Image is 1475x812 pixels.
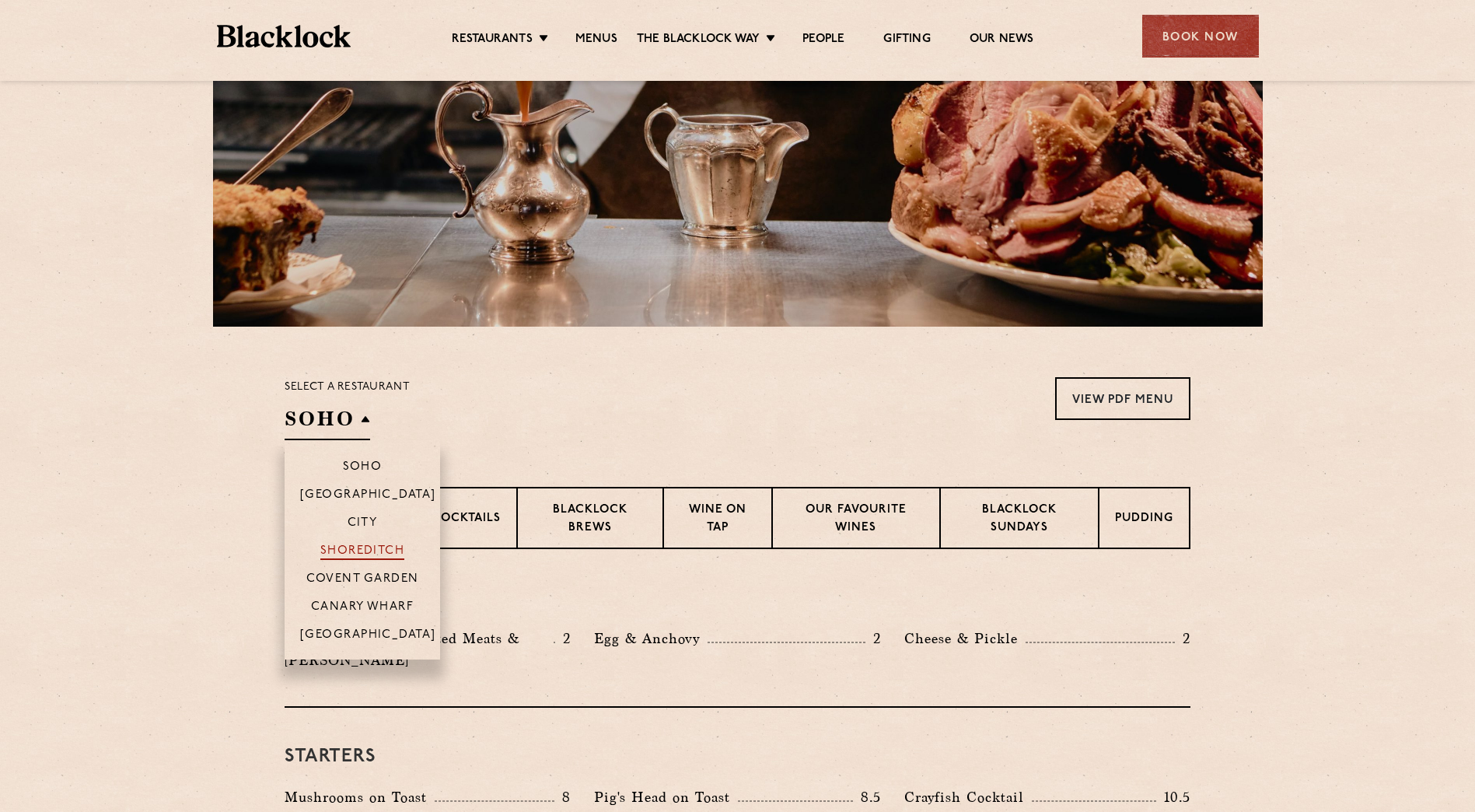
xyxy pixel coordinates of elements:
[956,502,1082,538] p: Blacklock Sundays
[1175,628,1190,649] p: 2
[306,572,419,588] p: Covent Garden
[285,377,410,397] p: Select a restaurant
[1142,15,1259,58] div: Book Now
[348,516,378,532] p: City
[343,460,383,476] p: Soho
[575,32,617,49] a: Menus
[1055,377,1190,420] a: View PDF Menu
[594,628,708,649] p: Egg & Anchovy
[300,628,436,644] p: [GEOGRAPHIC_DATA]
[285,588,1190,608] h3: Pre Chop Bites
[285,786,435,808] p: Mushrooms on Toast
[637,32,760,49] a: The Blacklock Way
[285,405,370,440] h2: SOHO
[904,628,1026,649] p: Cheese & Pickle
[311,600,414,616] p: Canary Wharf
[883,32,930,49] a: Gifting
[217,25,351,47] img: BL_Textured_Logo-footer-cropped.svg
[452,32,533,49] a: Restaurants
[970,32,1034,49] a: Our News
[432,510,501,530] p: Cocktails
[904,786,1032,808] p: Crayfish Cocktail
[1115,510,1173,530] p: Pudding
[865,628,881,649] p: 2
[853,787,881,807] p: 8.5
[594,786,738,808] p: Pig's Head on Toast
[533,502,647,538] p: Blacklock Brews
[802,32,844,49] a: People
[554,787,571,807] p: 8
[1156,787,1190,807] p: 10.5
[300,488,436,504] p: [GEOGRAPHIC_DATA]
[555,628,571,649] p: 2
[788,502,923,538] p: Our favourite wines
[320,544,405,560] p: Shoreditch
[680,502,756,538] p: Wine on Tap
[285,747,1190,767] h3: Starters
